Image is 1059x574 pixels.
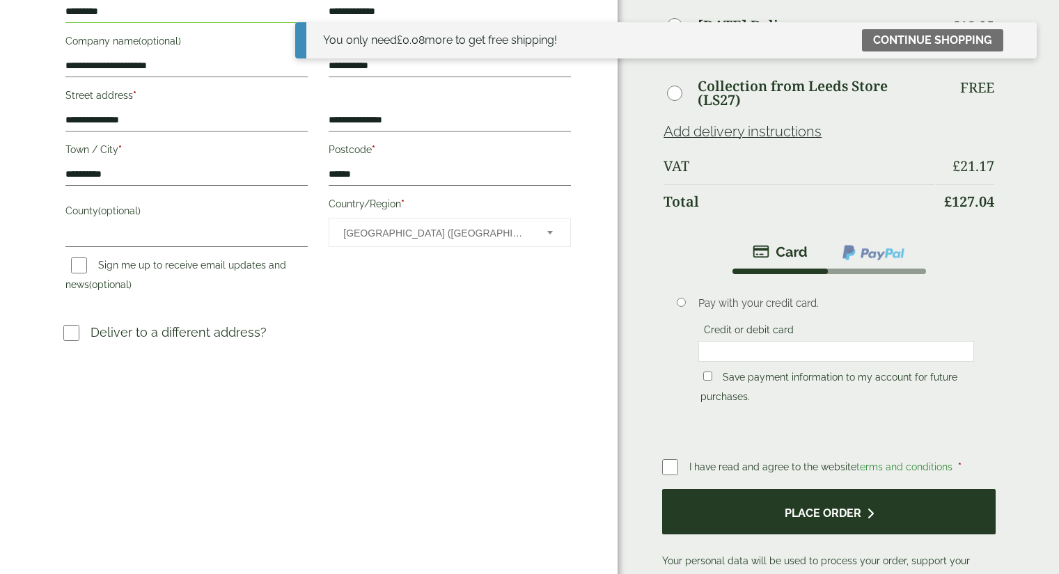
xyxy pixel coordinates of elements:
p: Pay with your credit card. [698,296,974,311]
a: Add delivery instructions [664,123,822,140]
span: £ [952,157,960,175]
div: You only need more to get free shipping! [323,32,557,49]
span: I have read and agree to the website [689,461,955,472]
label: Postcode [329,140,571,164]
label: Save payment information to my account for future purchases. [700,372,957,406]
label: [DATE] Delivery [698,19,809,33]
span: (optional) [139,35,181,47]
label: County [65,201,308,225]
abbr: required [118,144,122,155]
abbr: required [401,198,405,209]
th: VAT [664,150,934,183]
button: Place order [662,489,996,534]
span: £ [397,33,402,47]
label: Sign me up to receive email updates and news [65,260,286,294]
span: £ [952,17,960,35]
span: Country/Region [329,218,571,247]
bdi: 12.95 [952,17,994,35]
input: Sign me up to receive email updates and news(optional) [71,257,87,273]
a: Continue shopping [862,29,1003,51]
bdi: 127.04 [944,192,994,211]
span: United Kingdom (UK) [343,218,528,248]
p: Free [960,79,994,96]
label: Country/Region [329,194,571,218]
span: (optional) [98,205,141,216]
label: Collection from Leeds Store (LS27) [698,79,934,107]
p: Deliver to a different address? [91,323,267,342]
a: terms and conditions [856,461,952,472]
img: ppcp-gateway.png [841,244,906,262]
span: (optional) [89,279,132,290]
img: stripe.png [753,244,808,260]
span: £ [944,192,952,211]
abbr: required [372,144,375,155]
label: Town / City [65,140,308,164]
label: Company name [65,31,308,55]
th: Total [664,184,934,218]
span: 0.08 [397,33,425,47]
label: Street address [65,86,308,109]
iframe: Secure card payment input frame [703,345,970,358]
abbr: required [133,90,136,101]
abbr: required [958,461,962,472]
label: Credit or debit card [698,324,799,340]
bdi: 21.17 [952,157,994,175]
